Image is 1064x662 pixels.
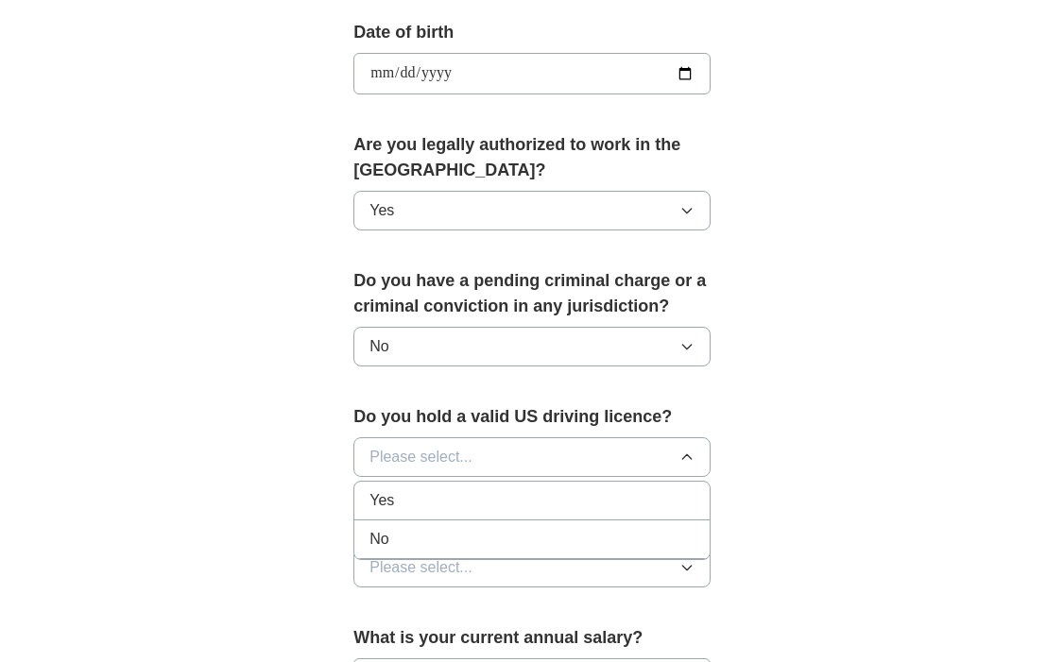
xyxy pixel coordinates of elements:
[353,268,711,319] label: Do you have a pending criminal charge or a criminal conviction in any jurisdiction?
[353,20,711,45] label: Date of birth
[353,404,711,430] label: Do you hold a valid US driving licence?
[353,437,711,477] button: Please select...
[353,327,711,366] button: No
[369,489,394,512] span: Yes
[369,528,388,551] span: No
[353,548,711,587] button: Please select...
[353,625,711,651] label: What is your current annual salary?
[369,199,394,222] span: Yes
[353,191,711,230] button: Yes
[369,556,472,579] span: Please select...
[369,446,472,468] span: Please select...
[353,132,711,183] label: Are you legally authorized to work in the [GEOGRAPHIC_DATA]?
[369,335,388,358] span: No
